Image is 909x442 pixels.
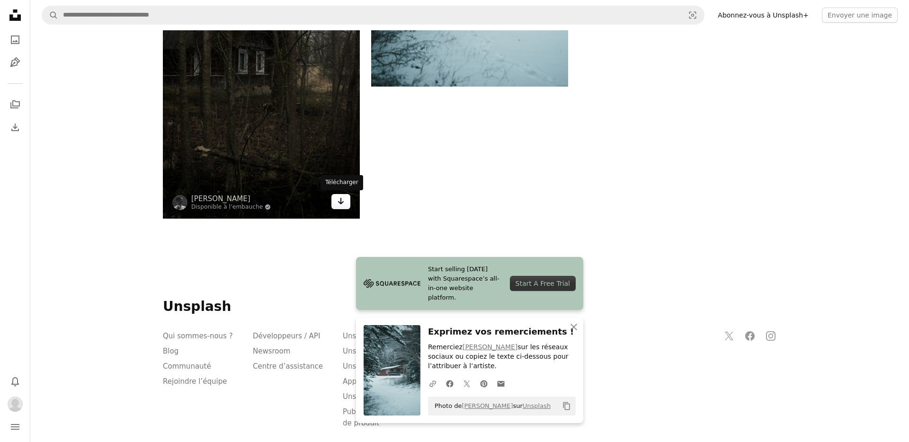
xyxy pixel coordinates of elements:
button: Envoyer une image [822,8,898,23]
button: Copier dans le presse-papier [559,398,575,414]
a: Unsplash Studio [343,392,400,401]
img: Avatar de l’utilisateur Etienne Adam [8,397,23,412]
a: [PERSON_NAME] [463,343,517,351]
a: Unsplash [523,402,551,409]
a: Partagez-leFacebook [441,374,458,393]
a: Communauté [163,362,211,371]
a: Unsplash for Education [343,347,425,355]
a: Abonnez-vous à Unsplash+ [712,8,814,23]
button: Recherche de visuels [681,6,704,24]
a: Collections [6,95,25,114]
a: Start selling [DATE] with Squarespace’s all-in-one website platform.Start A Free Trial [356,257,583,310]
a: Suivre Unsplash sur Facebook [740,327,759,345]
a: Partager par mail [492,374,509,393]
a: Illustrations [6,53,25,72]
a: Publicités par placement de produit [343,407,431,427]
div: Start A Free Trial [510,276,576,291]
p: Remerciez sur les réseaux sociaux ou copiez le texte ci-dessous pour l’attribuer à l’artiste. [428,343,576,371]
a: Accueil — Unsplash [6,6,25,27]
h6: Unsplash [163,298,776,315]
a: Historique de téléchargement [6,118,25,137]
a: Qui sommes-nous ? [163,332,233,340]
a: Newsroom [253,347,290,355]
span: Photo de sur [430,398,551,414]
a: Photos [6,30,25,49]
a: Rejoindre l’équipe [163,377,227,386]
a: Blog [163,347,178,355]
a: Une maison dans les bois [163,66,360,75]
a: [PERSON_NAME] [191,194,271,203]
a: Télécharger [331,194,350,209]
a: Suivre Unsplash sur Instagram [761,327,780,345]
a: Centre d’assistance [253,362,323,371]
button: Notifications [6,372,25,391]
h3: Exprimez vos remerciements ! [428,325,576,339]
a: Partagez-leTwitter [458,374,475,393]
a: [PERSON_NAME] [462,402,513,409]
form: Rechercher des visuels sur tout le site [42,6,704,25]
span: Start selling [DATE] with Squarespace’s all-in-one website platform. [428,265,502,302]
a: Applis & plug-ins [343,377,402,386]
a: Unsplash Awards [343,332,403,340]
button: Rechercher sur Unsplash [42,6,58,24]
a: Suivre Unsplash sur Twitter [720,327,739,345]
img: file-1705255347840-230a6ab5bca9image [364,276,420,291]
a: Unsplash pour iOS [343,362,408,371]
div: Télécharger [321,175,363,190]
a: Développeurs / API [253,332,320,340]
a: Partagez-lePinterest [475,374,492,393]
a: Disponible à l’embauche [191,203,271,211]
button: Profil [6,395,25,414]
img: Accéder au profil de VLADISLAV BOGUTSKI [172,195,187,210]
button: Menu [6,417,25,436]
